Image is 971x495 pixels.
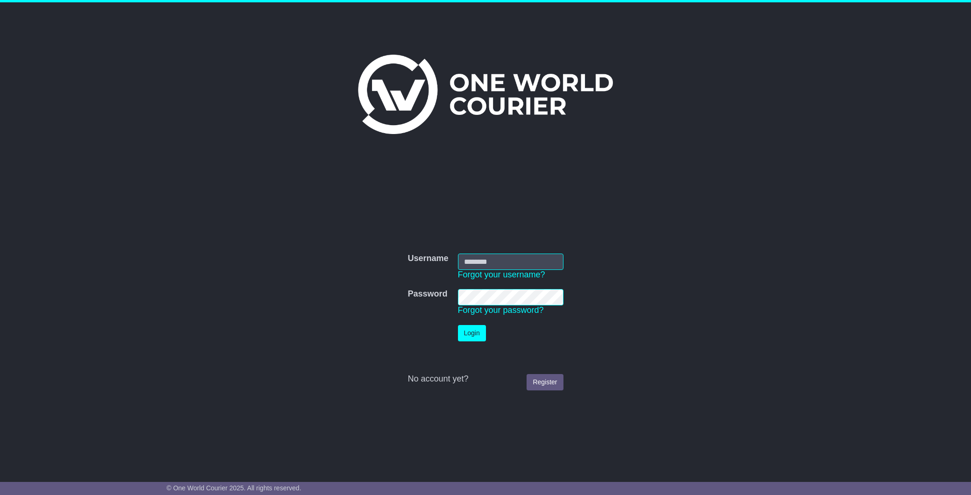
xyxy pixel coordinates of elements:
[408,254,448,264] label: Username
[408,374,563,384] div: No account yet?
[408,289,447,299] label: Password
[167,484,302,492] span: © One World Courier 2025. All rights reserved.
[527,374,563,390] a: Register
[458,305,544,315] a: Forgot your password?
[458,325,486,341] button: Login
[458,270,545,279] a: Forgot your username?
[358,55,613,134] img: One World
